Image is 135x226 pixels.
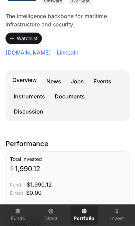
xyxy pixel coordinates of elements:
span: $ [10,164,13,172]
a: Funds [4,206,32,225]
button: Watchlist [5,33,42,44]
a: LinkedIn [54,48,78,57]
span: Fund: [10,182,23,188]
span: $0.00 [26,189,42,196]
a: [DOMAIN_NAME] [5,48,51,57]
a: News [42,74,65,88]
p: Performance [5,139,130,148]
p: The intelligence backbone for maritime infrastructure and security. [5,12,130,28]
span: $1,990.12 [27,181,52,188]
a: Documents [50,90,89,103]
a: Overview [8,73,41,88]
span: 1,990.12 [15,164,40,174]
a: Discussion [10,105,47,118]
a: Events [89,74,115,88]
nav: Tabs [8,73,127,118]
a: Jobs [67,74,88,88]
a: Instruments [10,90,49,103]
span: Direct: [10,190,25,196]
h3: Total Invested [10,156,125,163]
a: Portfolio [70,206,98,225]
iframe: Chat Widget [101,193,135,226]
a: Direct [37,206,65,225]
